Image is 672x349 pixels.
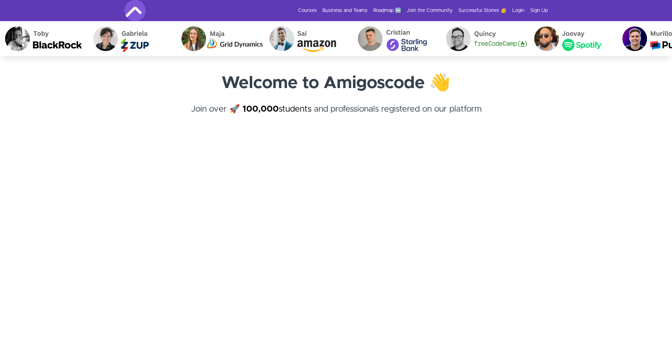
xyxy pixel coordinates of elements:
[264,21,352,56] img: Sai
[458,7,507,14] a: Successful Stories 🥳
[530,7,548,14] a: Sign Up
[298,7,317,14] a: Courses
[373,7,401,14] a: Roadmap 🆕
[222,75,450,92] strong: Welcome to Amigoscode 👋
[528,21,616,56] img: Joovay
[512,7,525,14] a: Login
[407,7,453,14] a: Join the Community
[175,21,264,56] img: Maja
[242,105,311,113] a: 100,000students
[440,21,528,56] img: Quincy
[322,7,368,14] a: Business and Teams
[87,21,175,56] img: Gabriela
[242,105,279,113] strong: 100,000
[125,103,548,128] h4: Join over 🚀 and professionals registered on our platform
[352,21,440,56] img: Cristian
